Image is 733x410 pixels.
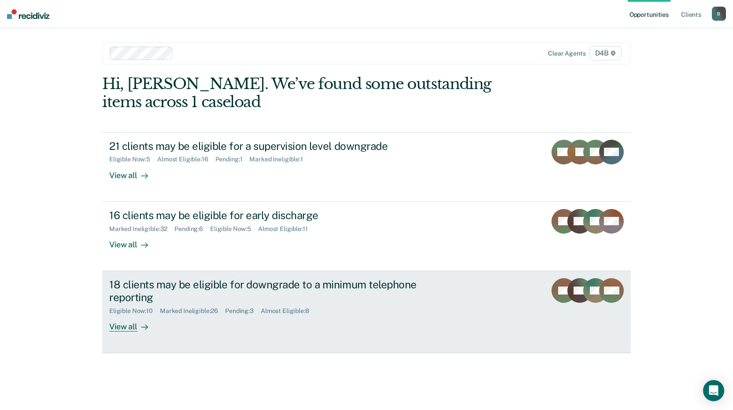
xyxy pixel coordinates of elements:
div: View all [109,314,159,332]
img: Recidiviz [7,9,49,19]
div: View all [109,163,159,180]
div: Almost Eligible : 16 [157,156,215,163]
div: Eligible Now : 5 [109,156,157,163]
div: Eligible Now : 10 [109,307,160,315]
div: Hi, [PERSON_NAME]. We’ve found some outstanding items across 1 caseload [102,75,525,111]
a: 16 clients may be eligible for early dischargeMarked Ineligible:32Pending:6Eligible Now:5Almost E... [102,202,631,271]
div: Open Intercom Messenger [703,380,724,401]
div: 21 clients may be eligible for a supervision level downgrade [109,140,418,153]
div: Pending : 1 [215,156,250,163]
div: Marked Ineligible : 26 [160,307,225,315]
a: 18 clients may be eligible for downgrade to a minimum telephone reportingEligible Now:10Marked In... [102,271,631,353]
div: Marked Ineligible : 32 [109,225,174,233]
div: 18 clients may be eligible for downgrade to a minimum telephone reporting [109,278,418,304]
div: Eligible Now : 5 [210,225,258,233]
div: View all [109,232,159,250]
div: Pending : 6 [174,225,210,233]
div: Clear agents [548,50,585,57]
a: 21 clients may be eligible for a supervision level downgradeEligible Now:5Almost Eligible:16Pendi... [102,132,631,202]
button: B [712,7,726,21]
div: Almost Eligible : 11 [258,225,315,233]
div: Marked Ineligible : 1 [249,156,310,163]
div: Pending : 3 [225,307,261,315]
span: D4B [589,46,622,60]
div: Almost Eligible : 8 [261,307,316,315]
div: 16 clients may be eligible for early discharge [109,209,418,222]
